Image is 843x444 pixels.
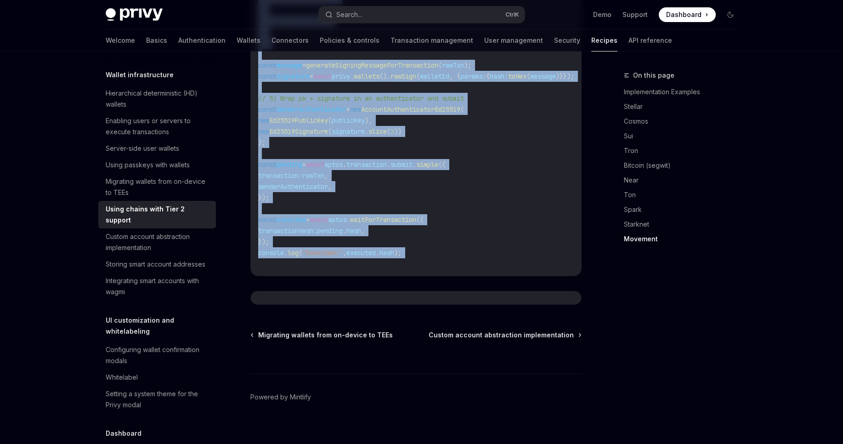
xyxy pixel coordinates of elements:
span: rawTxn [302,171,324,180]
a: User management [484,29,543,51]
span: ); [258,138,266,147]
span: message [530,72,556,80]
span: generateSigningMessageForTransaction [306,61,438,69]
a: Migrating wallets from on-device to TEEs [98,173,216,201]
span: 2 [390,127,394,136]
a: Cosmos [624,114,745,129]
span: = [302,61,306,69]
a: Ton [624,188,745,202]
a: Using passkeys with wallets [98,157,216,173]
span: . [343,160,346,169]
span: ( [416,72,420,80]
a: Sui [624,129,745,143]
a: Welcome [106,29,135,51]
a: Basics [146,29,167,51]
a: Bitcoin (segwit) [624,158,745,173]
span: walletId [420,72,449,80]
span: On this page [633,70,674,81]
span: const [258,160,277,169]
span: // 5) Wrap pk + signature in an authenticator and submit [258,94,464,102]
span: , [361,227,365,235]
img: dark logo [106,8,163,21]
span: slice [368,127,387,136]
span: transaction [346,160,387,169]
span: message [277,61,302,69]
a: Configuring wallet confirmation modals [98,342,216,369]
div: Migrating wallets from on-device to TEEs [106,176,210,198]
span: , { [449,72,460,80]
span: }); [258,238,269,246]
span: )}}); [556,72,574,80]
span: aptos [328,216,346,224]
span: . [350,72,354,80]
span: signature [332,127,365,136]
h5: UI customization and whitelabeling [106,315,216,337]
a: Dashboard [659,7,716,22]
a: Hierarchical deterministic (HD) wallets [98,85,216,113]
span: ( [328,116,332,125]
span: . [343,227,346,235]
a: Custom account abstraction implementation [429,330,581,340]
button: Search...CtrlK [319,6,525,23]
a: Server-side user wallets [98,140,216,157]
span: (). [379,72,390,80]
span: signature [277,72,310,80]
span: new [350,105,361,114]
span: hash: [490,72,508,80]
span: rawTxn [442,61,464,69]
span: ); [394,249,402,257]
a: Stellar [624,99,745,114]
span: = [310,72,313,80]
span: await [306,160,324,169]
div: Integrating smart accounts with wagmi [106,275,210,297]
a: Integrating smart accounts with wagmi [98,273,216,300]
span: ({ [416,216,424,224]
span: const [258,216,277,224]
div: Configuring wallet confirmation modals [106,344,210,366]
span: . [365,127,368,136]
a: Recipes [591,29,617,51]
a: Demo [593,10,611,19]
span: ( [438,61,442,69]
div: Using chains with Tier 2 support [106,204,210,226]
a: Using chains with Tier 2 support [98,201,216,228]
span: Dashboard [666,10,702,19]
span: ), [365,116,372,125]
span: ( [460,105,464,114]
span: publicKey [332,116,365,125]
span: ( [328,127,332,136]
span: const [258,61,277,69]
span: new [258,127,269,136]
span: senderAuthenticator [277,105,346,114]
div: Enabling users or servers to execute transactions [106,115,210,137]
span: console [258,249,284,257]
span: )) [394,127,402,136]
span: aptos [324,160,343,169]
div: Hierarchical deterministic (HD) wallets [106,88,210,110]
span: params: [460,72,486,80]
span: , [328,182,332,191]
div: Setting a system theme for the Privy modal [106,388,210,410]
span: toHex [508,72,526,80]
span: Ctrl K [505,11,519,18]
span: wallets [354,72,379,80]
div: Search... [336,9,362,20]
span: executed [277,216,306,224]
a: Connectors [272,29,309,51]
span: { [486,72,490,80]
span: submit [390,160,413,169]
a: Wallets [237,29,260,51]
span: privy [332,72,350,80]
span: Ed25519PublicKey [269,116,328,125]
a: Storing smart account addresses [98,256,216,273]
div: Using passkeys with wallets [106,159,190,171]
div: Whitelabel [106,372,138,383]
a: Authentication [178,29,226,51]
a: API reference [628,29,672,51]
button: Toggle dark mode [723,7,738,22]
a: Transaction management [390,29,473,51]
a: Custom account abstraction implementation [98,228,216,256]
span: ( [387,127,390,136]
span: executed [346,249,376,257]
span: pending [277,160,302,169]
